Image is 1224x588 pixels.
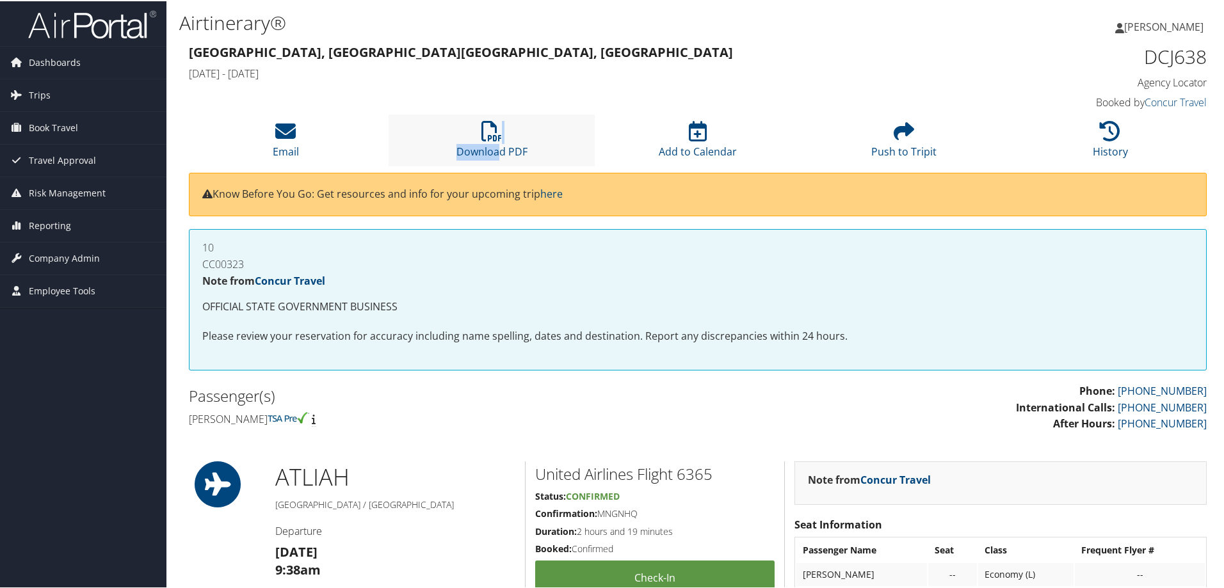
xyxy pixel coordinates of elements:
td: Economy (L) [978,562,1074,585]
h4: CC00323 [202,258,1193,268]
strong: Phone: [1079,383,1115,397]
h1: Airtinerary® [179,8,871,35]
strong: [GEOGRAPHIC_DATA], [GEOGRAPHIC_DATA] [GEOGRAPHIC_DATA], [GEOGRAPHIC_DATA] [189,42,733,60]
span: Confirmed [566,489,620,501]
h4: Departure [275,523,515,537]
a: Add to Calendar [659,127,737,157]
h5: 2 hours and 19 minutes [535,524,775,537]
strong: [DATE] [275,542,318,559]
strong: Seat Information [794,516,882,530]
a: Download PDF [456,127,527,157]
h1: DCJ638 [967,42,1207,69]
a: Concur Travel [1145,94,1207,108]
strong: After Hours: [1053,415,1115,429]
h5: Confirmed [535,541,775,554]
h4: Agency Locator [967,74,1207,88]
a: [PHONE_NUMBER] [1118,415,1207,429]
a: Concur Travel [255,273,325,287]
strong: 9:38am [275,560,321,577]
h4: Booked by [967,94,1207,108]
a: History [1093,127,1128,157]
h2: Passenger(s) [189,384,688,406]
img: tsa-precheck.png [268,411,309,422]
span: Travel Approval [29,143,96,175]
strong: Status: [535,489,566,501]
h4: [PERSON_NAME] [189,411,688,425]
h4: 10 [202,241,1193,251]
th: Class [978,537,1074,560]
th: Seat [928,537,977,560]
img: airportal-logo.png [28,8,156,38]
strong: Confirmation: [535,506,597,518]
strong: Note from [202,273,325,287]
p: Please review your reservation for accuracy including name spelling, dates and destination. Repor... [202,327,1193,344]
span: Employee Tools [29,274,95,306]
h5: [GEOGRAPHIC_DATA] / [GEOGRAPHIC_DATA] [275,497,515,510]
span: Trips [29,78,51,110]
span: Reporting [29,209,71,241]
h1: ATL IAH [275,460,515,492]
div: -- [935,568,970,579]
strong: Note from [808,472,931,486]
p: Know Before You Go: Get resources and info for your upcoming trip [202,185,1193,202]
span: Risk Management [29,176,106,208]
strong: International Calls: [1016,399,1115,413]
th: Passenger Name [796,537,927,560]
a: [PHONE_NUMBER] [1118,399,1207,413]
strong: Duration: [535,524,577,536]
div: -- [1081,568,1198,579]
td: [PERSON_NAME] [796,562,927,585]
h2: United Airlines Flight 6365 [535,462,775,484]
span: Dashboards [29,45,81,77]
span: Company Admin [29,241,100,273]
th: Frequent Flyer # [1075,537,1205,560]
h5: MNGNHQ [535,506,775,519]
strong: Booked: [535,541,572,553]
span: [PERSON_NAME] [1124,19,1204,33]
a: Email [273,127,299,157]
a: here [540,186,563,200]
a: [PHONE_NUMBER] [1118,383,1207,397]
a: Push to Tripit [871,127,937,157]
a: [PERSON_NAME] [1115,6,1216,45]
a: Concur Travel [860,472,931,486]
h4: [DATE] - [DATE] [189,65,947,79]
span: Book Travel [29,111,78,143]
p: OFFICIAL STATE GOVERNMENT BUSINESS [202,298,1193,314]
